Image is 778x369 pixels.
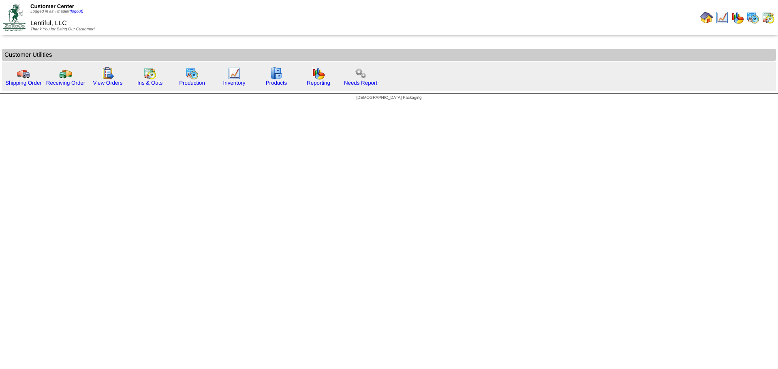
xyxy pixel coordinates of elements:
img: ZoRoCo_Logo(Green%26Foil)%20jpg.webp [3,4,26,31]
a: Needs Report [344,80,377,86]
img: graph.gif [731,11,744,24]
img: line_graph.gif [716,11,729,24]
span: Thank You for Being Our Customer! [30,27,95,32]
a: (logout) [70,9,83,14]
img: workflow.png [354,67,367,80]
span: Logged in as Tmadjar [30,9,83,14]
img: calendarprod.gif [186,67,199,80]
img: line_graph.gif [228,67,241,80]
a: Shipping Order [5,80,42,86]
img: truck2.gif [59,67,72,80]
span: [DEMOGRAPHIC_DATA] Packaging [356,96,421,100]
a: Ins & Outs [137,80,162,86]
img: home.gif [700,11,713,24]
span: Customer Center [30,3,74,9]
a: Receiving Order [46,80,85,86]
img: graph.gif [312,67,325,80]
img: truck.gif [17,67,30,80]
span: Lentiful, LLC [30,20,67,27]
img: calendarprod.gif [746,11,759,24]
img: cabinet.gif [270,67,283,80]
a: Production [179,80,205,86]
a: View Orders [93,80,122,86]
img: calendarinout.gif [762,11,775,24]
a: Products [266,80,287,86]
img: calendarinout.gif [143,67,156,80]
td: Customer Utilities [2,49,776,61]
a: Inventory [223,80,246,86]
img: workorder.gif [101,67,114,80]
a: Reporting [307,80,330,86]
